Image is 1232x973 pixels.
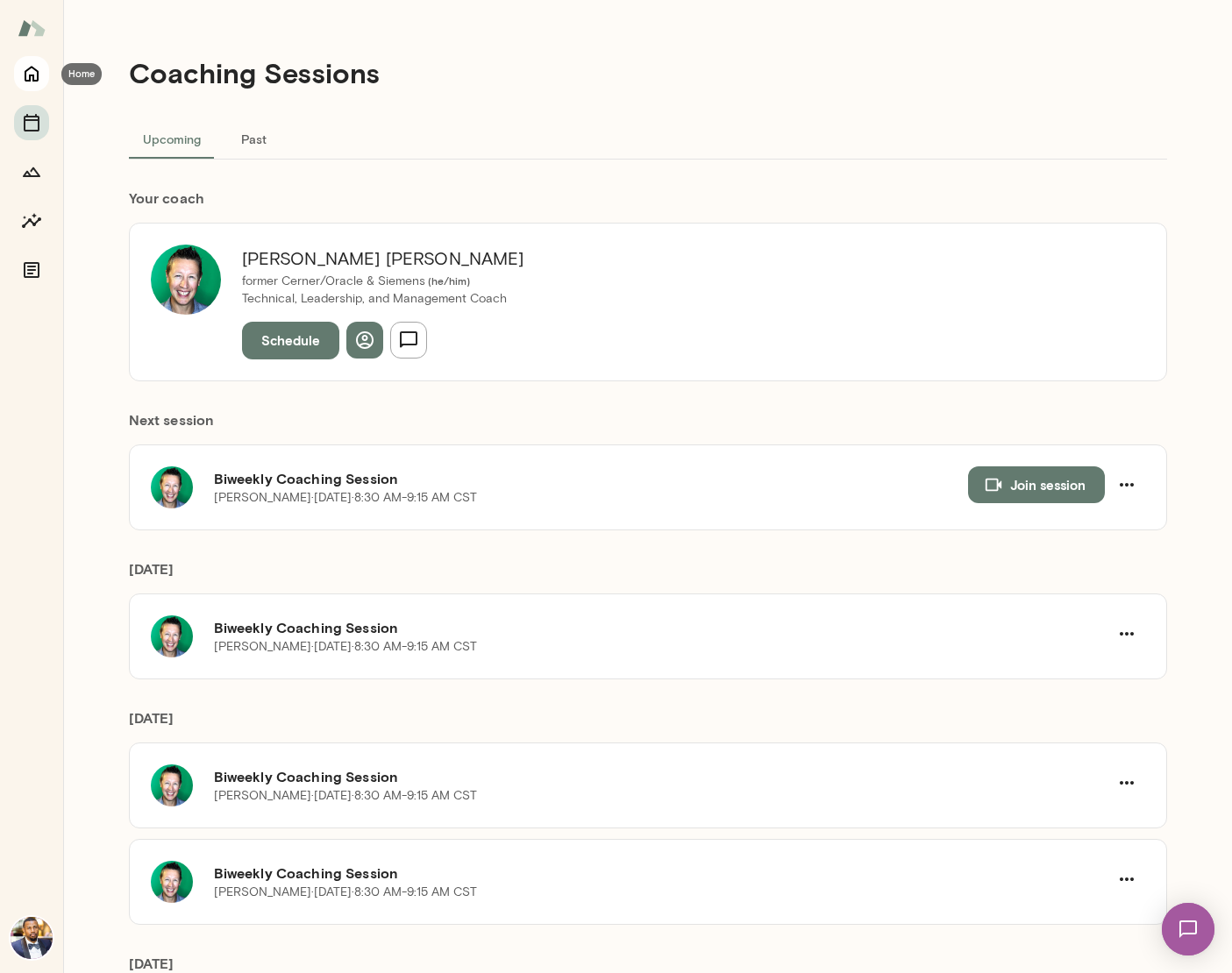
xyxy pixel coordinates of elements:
h6: Next session [129,409,1167,444]
button: Upcoming [129,117,215,160]
h6: Biweekly Coaching Session [214,766,1108,787]
p: former Cerner/Oracle & Siemens [242,273,524,290]
h6: Biweekly Coaching Session [214,468,968,489]
h6: [PERSON_NAME] [PERSON_NAME] [242,245,524,273]
button: Send message [390,322,427,359]
h6: [DATE] [129,707,1167,742]
button: Insights [14,203,49,238]
button: Home [14,56,49,91]
img: Anthony Buchanan [11,917,53,959]
span: ( he/him ) [425,274,470,287]
img: Mento [18,11,46,45]
button: Growth Plan [14,154,49,189]
button: Documents [14,252,49,288]
img: Brian Lawrence [151,245,221,315]
p: Technical, Leadership, and Management Coach [242,290,524,308]
button: View profile [346,322,383,359]
h6: [DATE] [129,558,1167,593]
h6: Biweekly Coaching Session [214,617,1108,638]
h6: Biweekly Coaching Session [214,863,1108,884]
div: basic tabs example [129,117,1167,160]
p: [PERSON_NAME] · [DATE] · 8:30 AM-9:15 AM CST [214,638,477,656]
button: Sessions [14,105,49,140]
p: [PERSON_NAME] · [DATE] · 8:30 AM-9:15 AM CST [214,787,477,805]
button: Join session [968,466,1105,503]
div: Home [61,63,102,85]
button: Schedule [242,322,339,359]
h6: Your coach [129,188,1167,209]
p: [PERSON_NAME] · [DATE] · 8:30 AM-9:15 AM CST [214,489,477,507]
p: [PERSON_NAME] · [DATE] · 8:30 AM-9:15 AM CST [214,884,477,901]
h4: Coaching Sessions [129,56,380,89]
button: Past [215,117,294,160]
